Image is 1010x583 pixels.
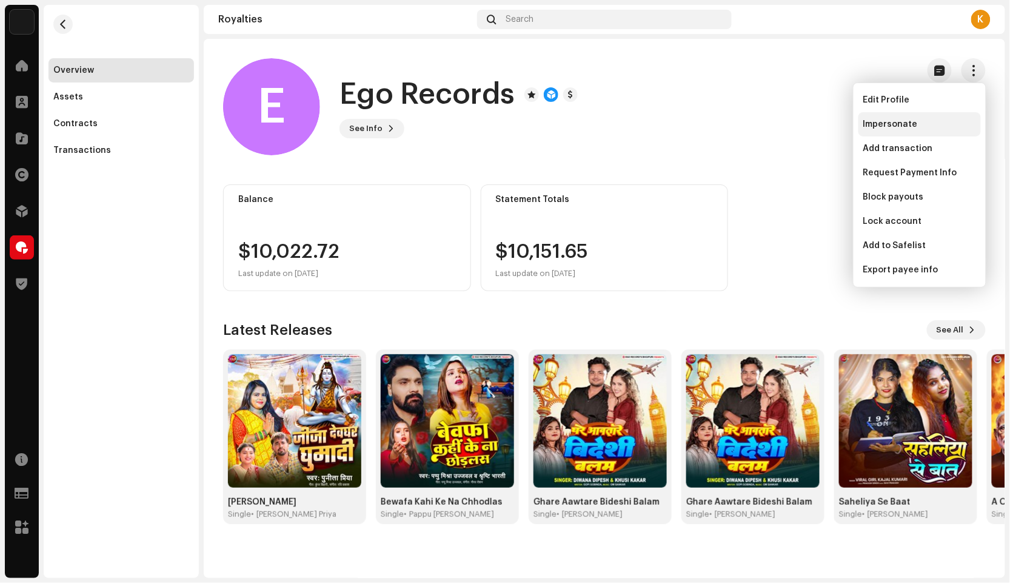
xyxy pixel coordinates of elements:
div: Balance [238,195,456,204]
div: Transactions [53,146,111,155]
div: Ghare Aawtare Bideshi Balam [533,497,667,507]
span: Lock account [863,217,922,226]
span: Impersonate [863,120,918,129]
span: See All [937,318,964,342]
span: Add transaction [863,144,933,153]
div: • [PERSON_NAME] [557,510,623,519]
h3: Latest Releases [223,320,332,340]
re-o-card-value: Balance [223,184,471,291]
div: Last update on [DATE] [238,266,339,281]
div: Royalties [218,15,472,24]
button: See Info [339,119,404,138]
re-m-nav-item: Overview [48,58,194,83]
div: Single [228,510,251,519]
span: Export payee info [863,265,938,275]
re-m-nav-item: Transactions [48,138,194,163]
div: Saheliya Se Baat [839,497,972,507]
span: Block payouts [863,192,924,202]
img: 97ae37ad-9d33-49cc-8bef-bdfda513017c [381,354,514,488]
div: • Pappu [PERSON_NAME] [404,510,494,519]
div: • [PERSON_NAME] [709,510,775,519]
re-m-nav-item: Contracts [48,112,194,136]
re-o-card-value: Statement Totals [481,184,729,291]
span: See Info [349,116,383,141]
div: Assets [53,92,83,102]
span: Add to Safelist [863,241,926,251]
div: Last update on [DATE] [496,266,589,281]
img: 4fa0b313-3904-40a8-a9da-2598bbc87d76 [228,354,361,488]
re-m-nav-item: Assets [48,85,194,109]
button: See All [927,320,986,340]
span: Edit Profile [863,95,910,105]
img: 10d72f0b-d06a-424f-aeaa-9c9f537e57b6 [10,10,34,34]
div: E [223,58,320,155]
div: Contracts [53,119,98,129]
div: K [971,10,991,29]
div: • [PERSON_NAME] Priya [251,510,336,519]
div: Single [381,510,404,519]
div: [PERSON_NAME] [228,497,361,507]
img: 8df53a7f-513c-41d3-89a3-b6f36d022b75 [839,354,972,488]
div: Ghare Aawtare Bideshi Balam [686,497,820,507]
div: Bewafa Kahi Ke Na Chhodlas [381,497,514,507]
span: Request Payment Info [863,168,957,178]
span: Search [506,15,533,24]
h1: Ego Records [339,75,515,114]
div: Single [839,510,862,519]
div: • [PERSON_NAME] [862,510,928,519]
div: Single [533,510,557,519]
div: Overview [53,66,94,75]
div: Statement Totals [496,195,714,204]
img: c4ed8235-81ec-43ca-82b2-c9faca31dcf2 [686,354,820,488]
img: a76b2a0c-e894-4df4-9ae9-3387c9b783b0 [533,354,667,488]
div: Single [686,510,709,519]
